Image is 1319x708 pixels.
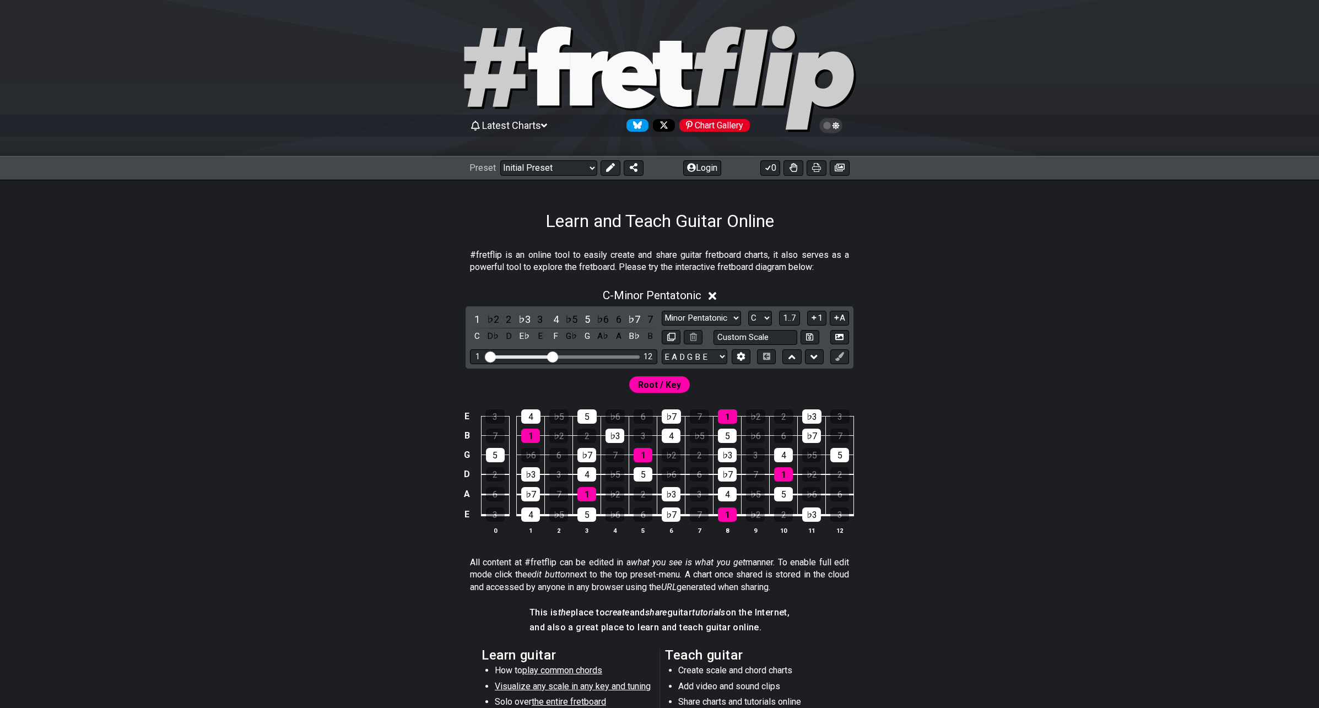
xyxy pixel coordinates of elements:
div: 3 [690,487,709,501]
div: 1 [634,448,652,462]
div: 4 [774,448,793,462]
em: edit button [527,569,570,580]
div: Chart Gallery [679,119,750,132]
div: 7 [486,429,505,443]
div: 2 [774,409,793,424]
div: 2 [577,429,596,443]
div: 3 [634,429,652,443]
div: toggle scale degree [549,312,563,327]
th: 11 [798,525,826,536]
div: toggle pitch class [533,329,547,344]
button: 1..7 [779,311,800,326]
em: URL [661,582,677,592]
th: 1 [517,525,545,536]
span: play common chords [522,665,602,675]
span: Toggle light / dark theme [825,121,837,131]
div: 1 [475,352,480,361]
div: 1 [577,487,596,501]
p: All content at #fretflip can be edited in a manner. To enable full edit mode click the next to th... [470,556,849,593]
div: 3 [486,507,505,522]
div: ♭3 [606,429,624,443]
div: 4 [577,467,596,482]
div: ♭6 [606,507,624,522]
div: toggle scale degree [580,312,594,327]
div: 6 [830,487,849,501]
div: 5 [577,409,597,424]
div: ♭6 [802,487,821,501]
span: 1..7 [783,313,796,323]
div: ♭6 [662,467,680,482]
div: 7 [746,467,765,482]
div: ♭5 [746,487,765,501]
div: 7 [690,507,709,522]
a: Follow #fretflip at Bluesky [622,119,648,132]
div: 4 [662,429,680,443]
th: 6 [657,525,685,536]
button: Toggle horizontal chord view [757,349,776,364]
em: create [605,607,629,618]
div: 6 [774,429,793,443]
th: 12 [826,525,854,536]
a: Follow #fretflip at X [648,119,675,132]
div: ♭5 [606,467,624,482]
div: 2 [830,467,849,482]
div: ♭6 [746,429,765,443]
th: 7 [685,525,713,536]
button: Print [807,160,826,176]
button: Move up [782,349,801,364]
div: 5 [486,448,505,462]
button: Create Image [830,330,849,345]
li: Add video and sound clips [678,680,835,696]
h4: This is place to and guitar on the Internet, [529,607,790,619]
button: Edit Preset [601,160,620,176]
div: ♭7 [662,507,680,522]
div: ♭2 [662,448,680,462]
div: 2 [774,507,793,522]
li: How to [495,664,652,680]
div: 4 [521,409,540,424]
div: ♭7 [718,467,737,482]
div: 7 [830,429,849,443]
div: toggle scale degree [612,312,626,327]
div: Visible fret range [470,349,657,364]
div: toggle scale degree [596,312,610,327]
div: toggle pitch class [580,329,594,344]
h2: Learn guitar [482,649,654,661]
li: Create scale and chord charts [678,664,835,680]
div: ♭3 [718,448,737,462]
button: Delete [684,330,702,345]
div: 5 [718,429,737,443]
em: share [645,607,667,618]
div: toggle scale degree [564,312,579,327]
div: toggle pitch class [517,329,532,344]
em: tutorials [692,607,726,618]
div: ♭7 [662,409,681,424]
a: #fretflip at Pinterest [675,119,750,132]
th: 4 [601,525,629,536]
div: 6 [690,467,709,482]
div: ♭7 [802,429,821,443]
button: Move down [805,349,824,364]
td: E [461,407,474,426]
em: the [558,607,571,618]
div: 3 [485,409,505,424]
div: 5 [830,448,849,462]
div: 1 [718,409,737,424]
button: 1 [807,311,826,326]
em: what you see is what you get [631,557,746,568]
div: 1 [718,507,737,522]
div: toggle pitch class [486,329,500,344]
span: Preset [469,163,496,173]
button: A [830,311,849,326]
div: toggle pitch class [596,329,610,344]
div: 7 [690,409,709,424]
th: 3 [573,525,601,536]
div: toggle scale degree [470,312,484,327]
h2: Teach guitar [665,649,837,661]
div: toggle scale degree [533,312,547,327]
th: 9 [742,525,770,536]
div: toggle pitch class [549,329,563,344]
div: 3 [830,409,850,424]
div: ♭2 [746,507,765,522]
select: Tonic/Root [748,311,772,326]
